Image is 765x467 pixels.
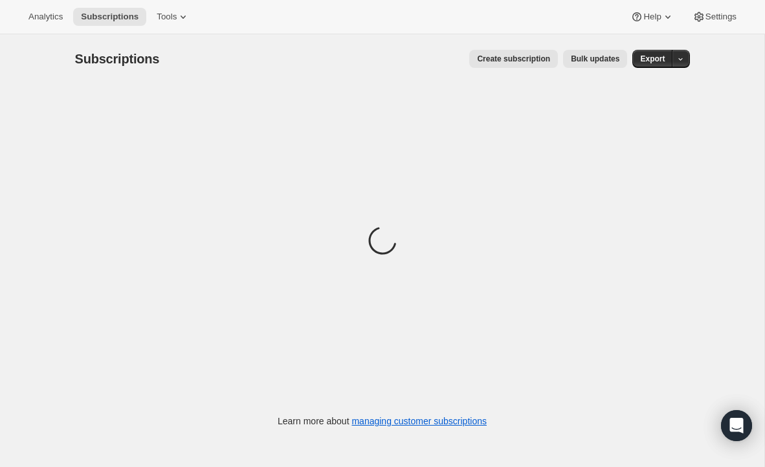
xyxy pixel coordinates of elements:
a: managing customer subscriptions [351,416,487,426]
p: Learn more about [278,415,487,428]
button: Bulk updates [563,50,627,68]
button: Tools [149,8,197,26]
button: Subscriptions [73,8,146,26]
span: Bulk updates [571,54,619,64]
button: Help [623,8,682,26]
div: Open Intercom Messenger [721,410,752,441]
span: Tools [157,12,177,22]
span: Settings [705,12,737,22]
span: Help [643,12,661,22]
button: Settings [685,8,744,26]
span: Create subscription [477,54,550,64]
span: Analytics [28,12,63,22]
span: Export [640,54,665,64]
span: Subscriptions [81,12,139,22]
button: Create subscription [469,50,558,68]
span: Subscriptions [75,52,160,66]
button: Analytics [21,8,71,26]
button: Export [632,50,672,68]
